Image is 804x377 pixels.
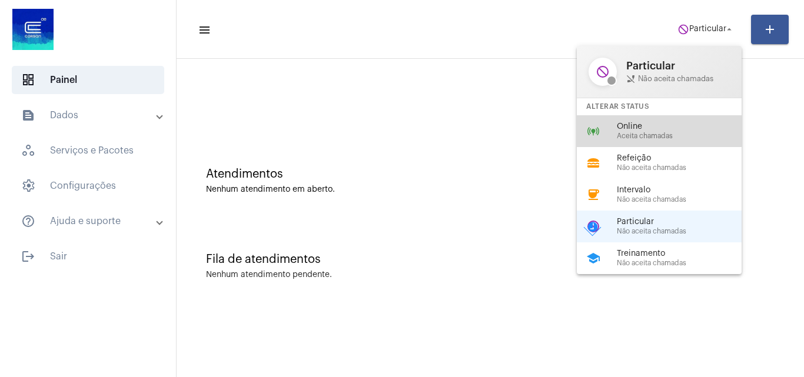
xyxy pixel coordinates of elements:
[617,132,751,140] span: Aceita chamadas
[577,98,742,115] div: Alterar Status
[617,122,751,131] span: Online
[584,219,602,236] mat-icon: check_circle
[617,154,751,163] span: Refeição
[586,219,600,233] mat-icon: do_not_disturb
[586,124,600,138] mat-icon: online_prediction
[617,228,751,235] span: Não aceita chamadas
[586,251,600,265] mat-icon: school
[617,186,751,195] span: Intervalo
[617,259,751,267] span: Não aceita chamadas
[617,196,751,203] span: Não aceita chamadas
[626,60,730,72] span: Particular
[626,74,730,84] span: Não aceita chamadas
[617,218,751,226] span: Particular
[589,58,617,86] mat-icon: do_not_disturb
[586,188,600,202] mat-icon: coffee
[626,74,636,84] mat-icon: phone_disabled
[617,249,751,258] span: Treinamento
[586,156,600,170] mat-icon: lunch_dining
[617,164,751,172] span: Não aceita chamadas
